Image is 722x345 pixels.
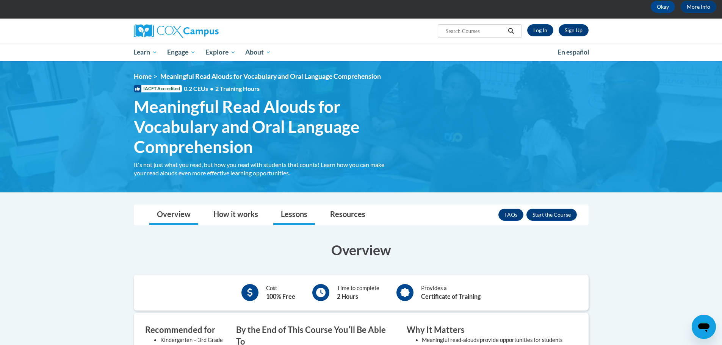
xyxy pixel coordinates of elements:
b: Certificate of Training [421,293,481,300]
h3: Recommended for [145,324,225,336]
span: Engage [167,48,196,57]
a: Register [559,24,589,36]
span: • [210,85,213,92]
a: Cox Campus [134,24,278,38]
a: En español [553,44,594,60]
input: Search Courses [445,27,505,36]
a: More Info [681,1,716,13]
iframe: Button to launch messaging window, conversation in progress [692,315,716,339]
span: En español [558,48,589,56]
a: About [240,44,276,61]
span: 0.2 CEUs [184,84,260,93]
a: Engage [162,44,200,61]
span: About [245,48,271,57]
div: Main menu [122,44,600,61]
a: Home [134,72,152,80]
a: Overview [149,205,198,225]
a: Explore [200,44,241,61]
button: Search [505,27,517,36]
button: Enroll [526,209,577,221]
button: Okay [651,1,675,13]
a: Learn [129,44,163,61]
a: How it works [206,205,266,225]
span: 2 Training Hours [215,85,260,92]
a: FAQs [498,209,523,221]
div: Time to complete [337,284,379,301]
a: Lessons [273,205,315,225]
div: Provides a [421,284,481,301]
div: It's not just what you read, but how you read with students that counts! Learn how you can make y... [134,161,395,177]
h3: Why It Matters [407,324,566,336]
a: Resources [323,205,373,225]
h3: Overview [134,240,589,259]
span: Meaningful Read Alouds for Vocabulary and Oral Language Comprehension [160,72,381,80]
span: Meaningful Read Alouds for Vocabulary and Oral Language Comprehension [134,97,395,156]
span: Learn [133,48,157,57]
a: Log In [527,24,553,36]
span: IACET Accredited [134,85,182,92]
b: 100% Free [266,293,295,300]
b: 2 Hours [337,293,358,300]
div: Cost [266,284,295,301]
span: Explore [205,48,236,57]
img: Cox Campus [134,24,219,38]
